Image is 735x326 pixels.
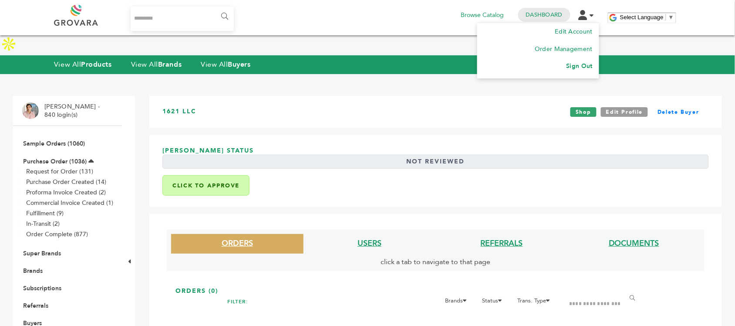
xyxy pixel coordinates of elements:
strong: Products [81,60,111,69]
a: DOCUMENTS [609,238,659,249]
input: Filter by keywords [563,295,630,312]
strong: Buyers [228,60,251,69]
a: View AllBuyers [201,60,251,69]
li: Brands [441,295,476,310]
a: Commercial Invoice Created (1) [26,199,113,207]
a: Purchase Order (1036) [23,157,87,166]
a: Request for Order (131) [26,167,93,176]
a: View AllBrands [131,60,182,69]
a: View AllProducts [54,60,112,69]
a: Proforma Invoice Created (2) [26,188,106,197]
span: ▼ [668,14,674,20]
button: Click to Approve [162,175,249,196]
span: click a tab to navigate to that page [381,257,491,267]
a: REFERRALS [481,238,523,249]
a: ORDERS [222,238,253,249]
li: Trans. Type [513,295,560,310]
a: Browse Catalog [461,10,504,20]
h3: 1621 LLC [162,107,196,117]
h3: [PERSON_NAME] Status [162,146,709,175]
strong: Brands [158,60,182,69]
a: Super Brands [23,249,61,258]
a: Subscriptions [23,284,61,292]
a: Delete Buyer [652,107,705,117]
span: Select Language [620,14,664,20]
a: Fulfillment (9) [26,209,64,217]
a: Order Complete (877) [26,230,88,238]
a: Sample Orders (1060) [23,139,85,148]
input: Search... [131,7,234,31]
a: Order Management [535,45,593,53]
div: Not Reviewed [162,155,709,169]
a: Brands [23,267,43,275]
a: Shop [570,107,597,117]
a: Purchase Order Created (14) [26,178,106,186]
a: Dashboard [526,11,563,19]
a: Sign Out [566,62,593,70]
a: Edit Profile [601,107,648,117]
li: Status [478,295,512,310]
a: In-Transit (2) [26,220,60,228]
h2: FILTER: [228,295,249,308]
a: USERS [357,238,381,249]
a: Referrals [23,302,48,310]
a: Edit Account [555,27,593,36]
h1: ORDERS (0) [175,287,696,295]
li: [PERSON_NAME] - 840 login(s) [44,102,102,119]
a: Select Language​ [620,14,674,20]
